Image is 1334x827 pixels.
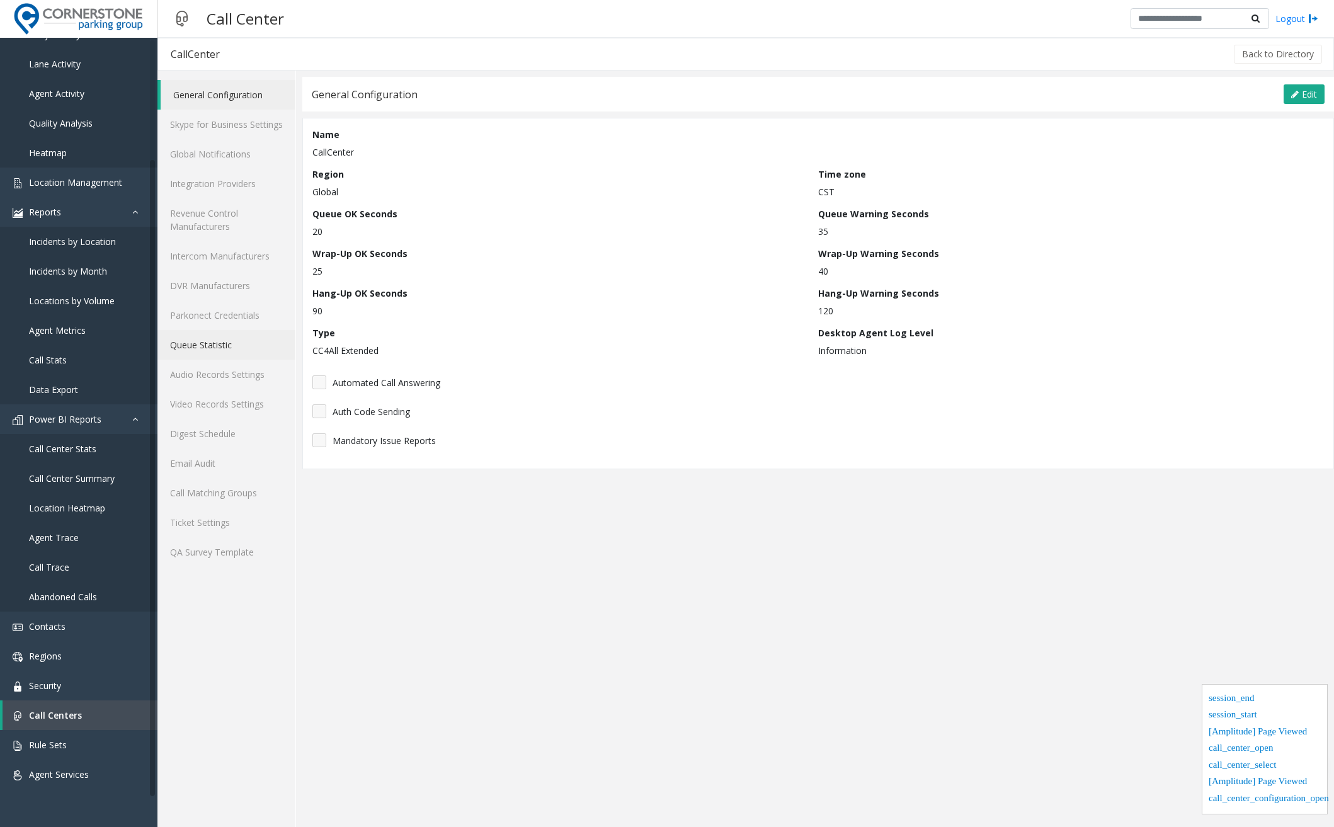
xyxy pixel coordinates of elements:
[29,591,97,603] span: Abandoned Calls
[1209,774,1321,791] div: [Amplitude] Page Viewed
[1209,758,1321,775] div: call_center_select
[312,287,408,300] label: Hang-Up OK Seconds
[29,709,82,721] span: Call Centers
[161,80,295,110] a: General Configuration
[157,537,295,567] a: QA Survey Template
[29,768,89,780] span: Agent Services
[13,208,23,218] img: 'icon'
[818,207,929,220] label: Queue Warning Seconds
[157,198,295,241] a: Revenue Control Manufacturers
[1209,741,1321,758] div: call_center_open
[29,443,96,455] span: Call Center Stats
[13,682,23,692] img: 'icon'
[29,620,66,632] span: Contacts
[333,376,440,389] span: Automated Call Answering
[312,225,812,238] p: 20
[157,330,295,360] a: Queue Statistic
[818,287,939,300] label: Hang-Up Warning Seconds
[312,207,397,220] label: Queue OK Seconds
[157,389,295,419] a: Video Records Settings
[13,622,23,632] img: 'icon'
[312,185,812,198] p: Global
[29,502,105,514] span: Location Heatmap
[29,413,101,425] span: Power BI Reports
[29,354,67,366] span: Call Stats
[13,415,23,425] img: 'icon'
[312,128,339,141] label: Name
[312,145,1318,159] p: CallCenter
[333,405,410,418] span: Auth Code Sending
[1275,12,1318,25] a: Logout
[1234,45,1322,64] button: Back to Directory
[1209,791,1321,808] div: call_center_configuration_open
[1209,724,1321,741] div: [Amplitude] Page Viewed
[157,508,295,537] a: Ticket Settings
[170,3,194,34] img: pageIcon
[13,741,23,751] img: 'icon'
[29,532,79,544] span: Agent Trace
[29,236,116,248] span: Incidents by Location
[29,206,61,218] span: Reports
[312,247,408,260] label: Wrap-Up OK Seconds
[29,265,107,277] span: Incidents by Month
[29,295,115,307] span: Locations by Volume
[29,739,67,751] span: Rule Sets
[1302,88,1317,100] span: Edit
[13,711,23,721] img: 'icon'
[818,225,1318,238] p: 35
[29,88,84,100] span: Agent Activity
[29,680,61,692] span: Security
[29,147,67,159] span: Heatmap
[1308,12,1318,25] img: logout
[200,3,290,34] h3: Call Center
[157,139,295,169] a: Global Notifications
[157,241,295,271] a: Intercom Manufacturers
[29,176,122,188] span: Location Management
[157,169,295,198] a: Integration Providers
[312,304,812,317] p: 90
[312,344,812,357] p: CC4All Extended
[29,58,81,70] span: Lane Activity
[29,650,62,662] span: Regions
[333,434,436,447] span: Mandatory Issue Reports
[1209,691,1321,708] div: session_end
[312,86,418,103] div: General Configuration
[818,185,1318,198] p: CST
[818,168,866,181] label: Time zone
[818,344,1318,357] p: Information
[1209,707,1321,724] div: session_start
[818,326,933,339] label: Desktop Agent Log Level
[157,419,295,448] a: Digest Schedule
[29,384,78,396] span: Data Export
[13,652,23,662] img: 'icon'
[171,46,220,62] div: CallCenter
[157,110,295,139] a: Skype for Business Settings
[818,265,1318,278] p: 40
[29,324,86,336] span: Agent Metrics
[13,178,23,188] img: 'icon'
[157,448,295,478] a: Email Audit
[3,700,157,730] a: Call Centers
[157,300,295,330] a: Parkonect Credentials
[29,472,115,484] span: Call Center Summary
[157,478,295,508] a: Call Matching Groups
[29,117,93,129] span: Quality Analysis
[818,304,1318,317] p: 120
[312,168,344,181] label: Region
[157,271,295,300] a: DVR Manufacturers
[1284,84,1325,105] button: Edit
[818,247,939,260] label: Wrap-Up Warning Seconds
[312,265,812,278] p: 25
[29,561,69,573] span: Call Trace
[13,770,23,780] img: 'icon'
[157,360,295,389] a: Audio Records Settings
[312,326,335,339] label: Type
